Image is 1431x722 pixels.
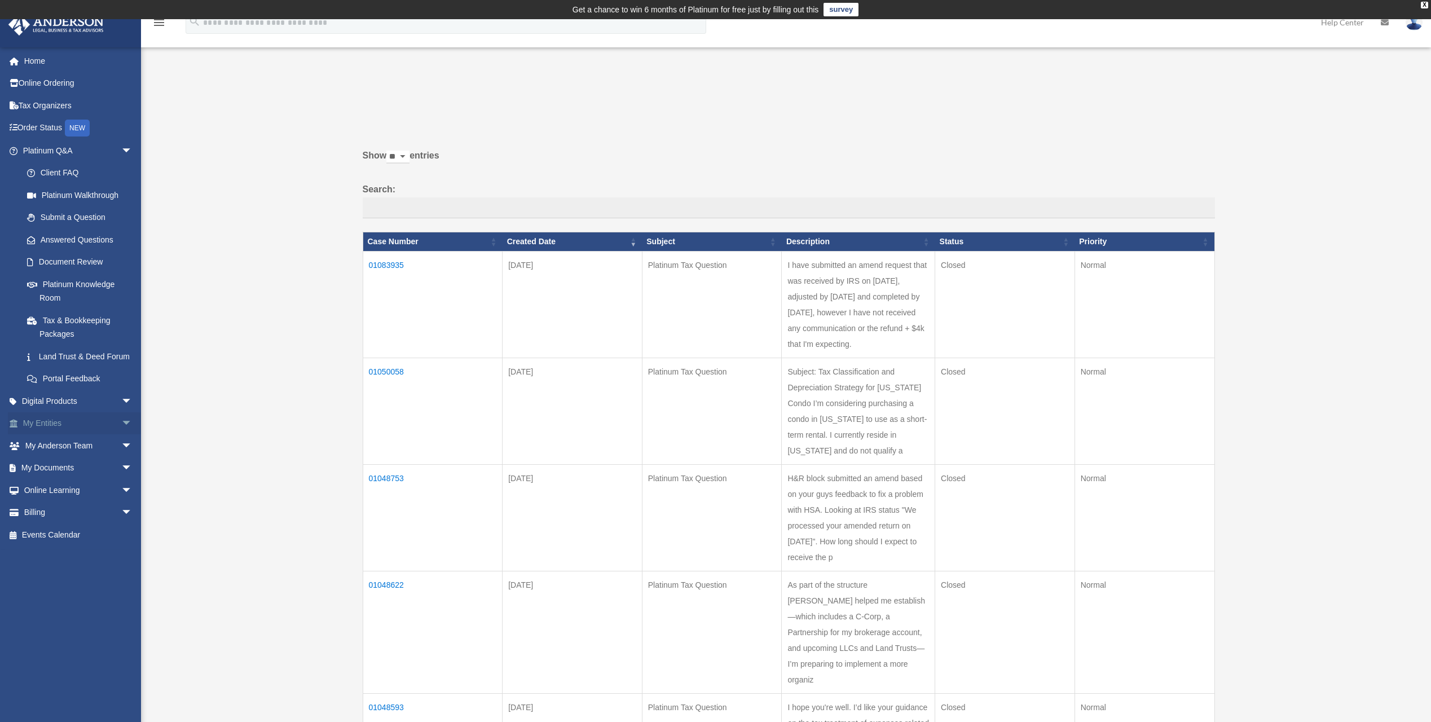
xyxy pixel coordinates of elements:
[1406,14,1423,30] img: User Pic
[363,148,1215,175] label: Show entries
[935,571,1075,694] td: Closed
[121,434,144,457] span: arrow_drop_down
[8,434,149,457] a: My Anderson Teamarrow_drop_down
[363,465,503,571] td: 01048753
[8,117,149,140] a: Order StatusNEW
[782,358,935,465] td: Subject: Tax Classification and Depreciation Strategy for [US_STATE] Condo I’m considering purcha...
[16,184,144,206] a: Platinum Walkthrough
[121,412,144,435] span: arrow_drop_down
[782,465,935,571] td: H&R block submitted an amend based on your guys feedback to fix a problem with HSA. Looking at IR...
[152,20,166,29] a: menu
[503,232,642,252] th: Created Date: activate to sort column ascending
[8,501,149,524] a: Billingarrow_drop_down
[16,368,144,390] a: Portal Feedback
[363,182,1215,219] label: Search:
[1075,232,1214,252] th: Priority: activate to sort column ascending
[121,457,144,480] span: arrow_drop_down
[1075,358,1214,465] td: Normal
[121,479,144,502] span: arrow_drop_down
[503,252,642,358] td: [DATE]
[188,15,201,28] i: search
[503,571,642,694] td: [DATE]
[363,358,503,465] td: 01050058
[386,151,410,164] select: Showentries
[642,252,782,358] td: Platinum Tax Question
[152,16,166,29] i: menu
[16,162,144,184] a: Client FAQ
[642,358,782,465] td: Platinum Tax Question
[363,571,503,694] td: 01048622
[8,72,149,95] a: Online Ordering
[65,120,90,137] div: NEW
[642,571,782,694] td: Platinum Tax Question
[8,457,149,479] a: My Documentsarrow_drop_down
[8,412,149,435] a: My Entitiesarrow_drop_down
[782,571,935,694] td: As part of the structure [PERSON_NAME] helped me establish—which includes a C-Corp, a Partnership...
[782,252,935,358] td: I have submitted an amend request that was received by IRS on [DATE], adjusted by [DATE] and comp...
[16,251,144,274] a: Document Review
[16,345,144,368] a: Land Trust & Deed Forum
[16,309,144,345] a: Tax & Bookkeeping Packages
[8,523,149,546] a: Events Calendar
[121,390,144,413] span: arrow_drop_down
[935,232,1075,252] th: Status: activate to sort column ascending
[1075,465,1214,571] td: Normal
[121,501,144,525] span: arrow_drop_down
[5,14,107,36] img: Anderson Advisors Platinum Portal
[503,465,642,571] td: [DATE]
[8,390,149,412] a: Digital Productsarrow_drop_down
[16,206,144,229] a: Submit a Question
[8,479,149,501] a: Online Learningarrow_drop_down
[503,358,642,465] td: [DATE]
[8,94,149,117] a: Tax Organizers
[824,3,858,16] a: survey
[935,358,1075,465] td: Closed
[121,139,144,162] span: arrow_drop_down
[8,50,149,72] a: Home
[1075,252,1214,358] td: Normal
[363,197,1215,219] input: Search:
[935,252,1075,358] td: Closed
[1075,571,1214,694] td: Normal
[1421,2,1428,8] div: close
[782,232,935,252] th: Description: activate to sort column ascending
[935,465,1075,571] td: Closed
[16,273,144,309] a: Platinum Knowledge Room
[16,228,138,251] a: Answered Questions
[642,232,782,252] th: Subject: activate to sort column ascending
[8,139,144,162] a: Platinum Q&Aarrow_drop_down
[642,465,782,571] td: Platinum Tax Question
[363,252,503,358] td: 01083935
[573,3,819,16] div: Get a chance to win 6 months of Platinum for free just by filling out this
[363,232,503,252] th: Case Number: activate to sort column ascending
